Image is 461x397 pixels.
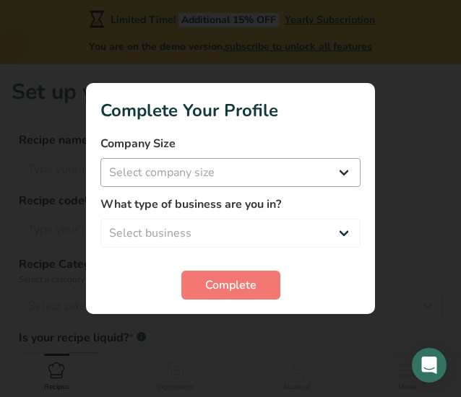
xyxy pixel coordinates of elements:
span: Complete [205,276,257,294]
button: Complete [181,271,280,300]
h1: Complete Your Profile [100,97,361,123]
label: What type of business are you in? [100,196,361,213]
label: Company Size [100,135,361,152]
div: Open Intercom Messenger [412,348,447,383]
